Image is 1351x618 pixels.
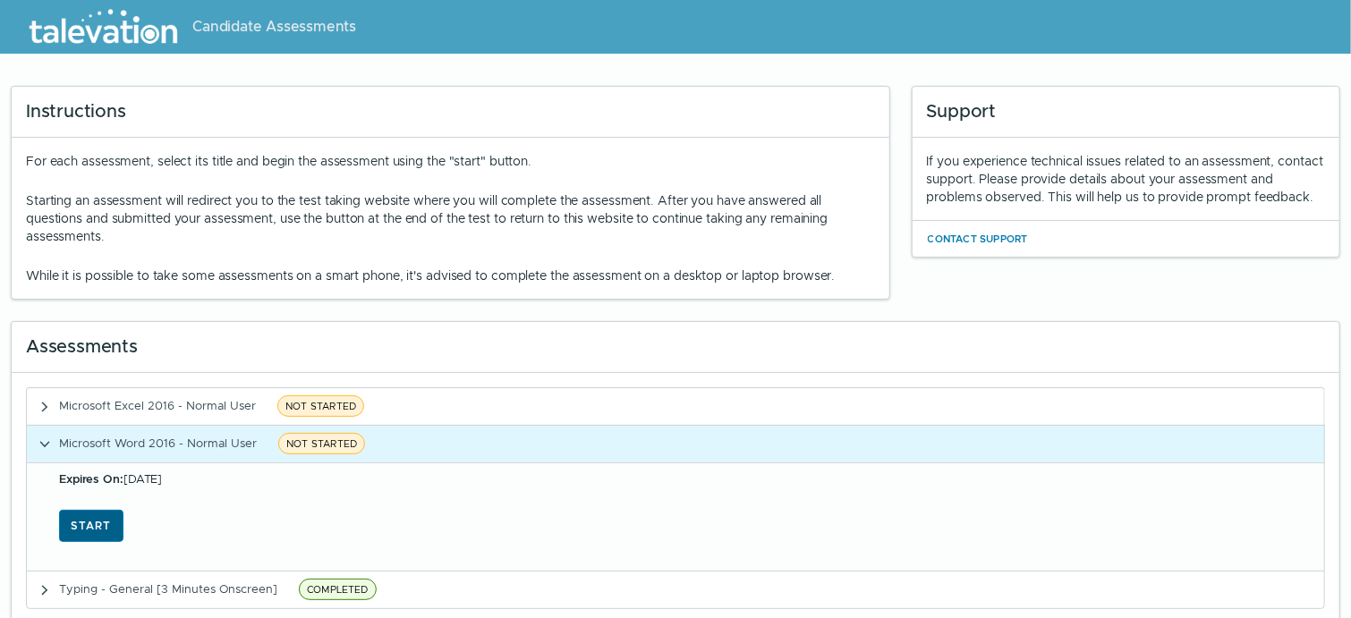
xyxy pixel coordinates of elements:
p: While it is possible to take some assessments on a smart phone, it's advised to complete the asse... [26,267,875,284]
span: NOT STARTED [277,395,364,417]
div: If you experience technical issues related to an assessment, contact support. Please provide deta... [927,152,1325,206]
button: Contact Support [927,228,1029,250]
span: Microsoft Excel 2016 - Normal User [59,398,256,413]
span: Typing - General [3 Minutes Onscreen] [59,581,277,597]
span: COMPLETED [299,579,377,600]
button: Typing - General [3 Minutes Onscreen]COMPLETED [27,571,1324,608]
img: Talevation_Logo_Transparent_white.png [21,4,185,49]
p: Starting an assessment will redirect you to the test taking website where you will complete the a... [26,191,875,245]
b: Expires On: [59,471,123,487]
div: Assessments [12,322,1339,373]
span: Help [91,14,118,29]
div: For each assessment, select its title and begin the assessment using the "start" button. [26,152,875,284]
div: Microsoft Word 2016 - Normal UserNOT STARTED [26,462,1325,571]
span: Candidate Assessments [192,16,356,38]
button: Microsoft Excel 2016 - Normal UserNOT STARTED [27,388,1324,425]
span: Microsoft Word 2016 - Normal User [59,436,257,451]
span: [DATE] [59,471,162,487]
button: Start [59,510,123,542]
div: Support [913,87,1339,138]
div: Instructions [12,87,889,138]
button: Microsoft Word 2016 - Normal UserNOT STARTED [27,426,1324,462]
span: NOT STARTED [278,433,365,454]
